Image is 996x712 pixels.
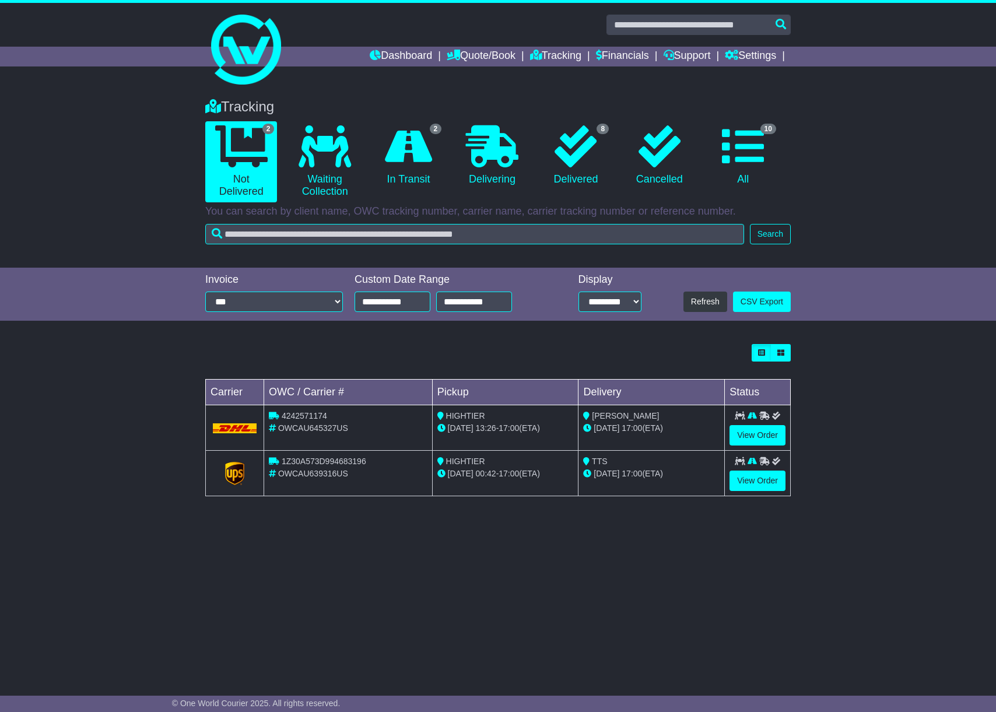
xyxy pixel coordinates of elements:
[597,124,609,134] span: 8
[448,469,474,478] span: [DATE]
[278,423,348,433] span: OWCAU645327US
[750,224,791,244] button: Search
[456,121,528,190] a: Delivering
[430,124,442,134] span: 2
[725,47,776,66] a: Settings
[289,121,360,202] a: Waiting Collection
[446,457,485,466] span: HIGHTIER
[664,47,711,66] a: Support
[205,205,791,218] p: You can search by client name, OWC tracking number, carrier name, carrier tracking number or refe...
[448,423,474,433] span: [DATE]
[622,469,642,478] span: 17:00
[530,47,581,66] a: Tracking
[476,423,496,433] span: 13:26
[592,457,607,466] span: TTS
[213,423,257,433] img: DHL.png
[578,380,725,405] td: Delivery
[225,462,245,485] img: GetCarrierServiceLogo
[282,411,327,420] span: 4242571174
[707,121,779,190] a: 10 All
[437,422,574,434] div: - (ETA)
[278,469,348,478] span: OWCAU639316US
[730,425,785,446] a: View Order
[594,469,619,478] span: [DATE]
[476,469,496,478] span: 00:42
[282,457,366,466] span: 1Z30A573D994683196
[199,99,797,115] div: Tracking
[760,124,776,134] span: 10
[583,468,720,480] div: (ETA)
[355,273,542,286] div: Custom Date Range
[596,47,649,66] a: Financials
[730,471,785,491] a: View Order
[447,47,515,66] a: Quote/Book
[540,121,612,190] a: 8 Delivered
[264,380,433,405] td: OWC / Carrier #
[592,411,659,420] span: [PERSON_NAME]
[578,273,641,286] div: Display
[725,380,791,405] td: Status
[623,121,695,190] a: Cancelled
[446,411,485,420] span: HIGHTIER
[432,380,578,405] td: Pickup
[437,468,574,480] div: - (ETA)
[594,423,619,433] span: [DATE]
[172,699,341,708] span: © One World Courier 2025. All rights reserved.
[499,423,519,433] span: 17:00
[206,380,264,405] td: Carrier
[583,422,720,434] div: (ETA)
[683,292,727,312] button: Refresh
[373,121,444,190] a: 2 In Transit
[370,47,432,66] a: Dashboard
[499,469,519,478] span: 17:00
[622,423,642,433] span: 17:00
[205,121,277,202] a: 2 Not Delivered
[205,273,343,286] div: Invoice
[733,292,791,312] a: CSV Export
[262,124,275,134] span: 2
